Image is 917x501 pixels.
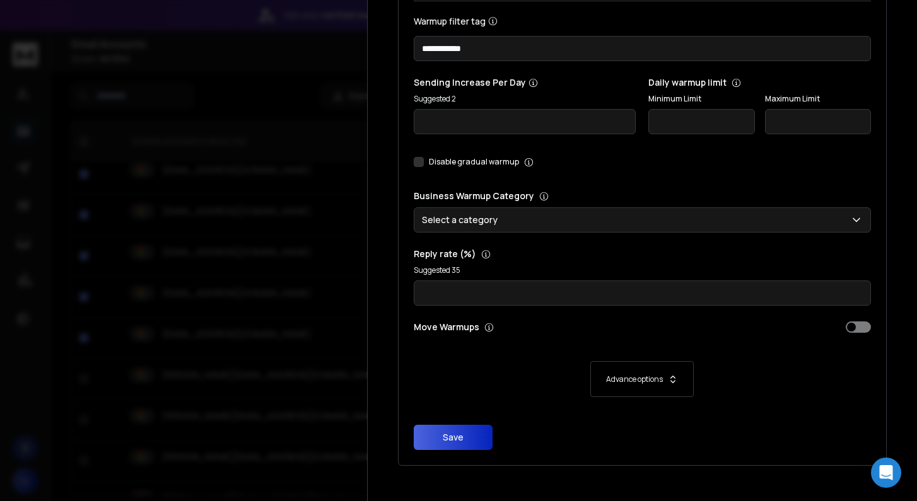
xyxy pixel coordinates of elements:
[429,157,519,167] label: Disable gradual warmup
[648,94,754,104] label: Minimum Limit
[648,76,871,89] p: Daily warmup limit
[414,190,871,202] p: Business Warmup Category
[871,458,901,488] div: Open Intercom Messenger
[606,374,663,384] p: Advance options
[414,94,636,104] p: Suggested 2
[414,76,636,89] p: Sending Increase Per Day
[414,16,871,26] label: Warmup filter tag
[414,265,871,275] p: Suggested 35
[414,321,639,333] p: Move Warmups
[765,94,871,104] label: Maximum Limit
[422,214,503,226] p: Select a category
[426,361,858,397] button: Advance options
[414,425,493,450] button: Save
[414,248,871,260] p: Reply rate (%)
